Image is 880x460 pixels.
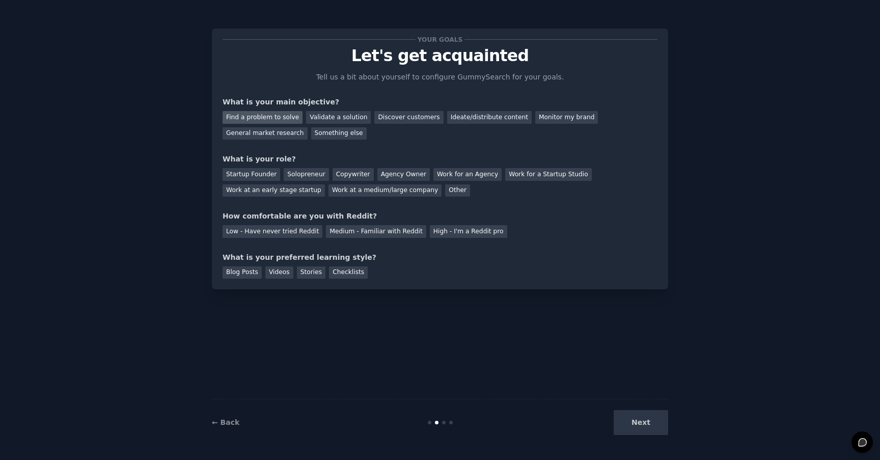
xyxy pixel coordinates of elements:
p: Let's get acquainted [223,47,657,65]
div: High - I'm a Reddit pro [430,225,507,238]
div: General market research [223,127,308,140]
div: Validate a solution [306,111,371,124]
div: What is your preferred learning style? [223,252,657,263]
div: How comfortable are you with Reddit? [223,211,657,222]
div: Work at an early stage startup [223,184,325,197]
div: Low - Have never tried Reddit [223,225,322,238]
p: Tell us a bit about yourself to configure GummySearch for your goals. [312,72,568,83]
div: Solopreneur [284,168,328,181]
div: Monitor my brand [535,111,598,124]
div: Ideate/distribute content [447,111,532,124]
div: What is your main objective? [223,97,657,107]
div: Agency Owner [377,168,430,181]
div: Stories [297,266,325,279]
div: Work at a medium/large company [328,184,442,197]
div: Copywriter [333,168,374,181]
div: What is your role? [223,154,657,165]
div: Discover customers [374,111,443,124]
div: Work for a Startup Studio [505,168,591,181]
div: Medium - Familiar with Reddit [326,225,426,238]
div: Something else [311,127,367,140]
div: Other [445,184,470,197]
div: Blog Posts [223,266,262,279]
div: Checklists [329,266,368,279]
a: ← Back [212,418,239,426]
span: Your goals [416,34,464,45]
div: Work for an Agency [433,168,502,181]
div: Videos [265,266,293,279]
div: Startup Founder [223,168,280,181]
div: Find a problem to solve [223,111,302,124]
